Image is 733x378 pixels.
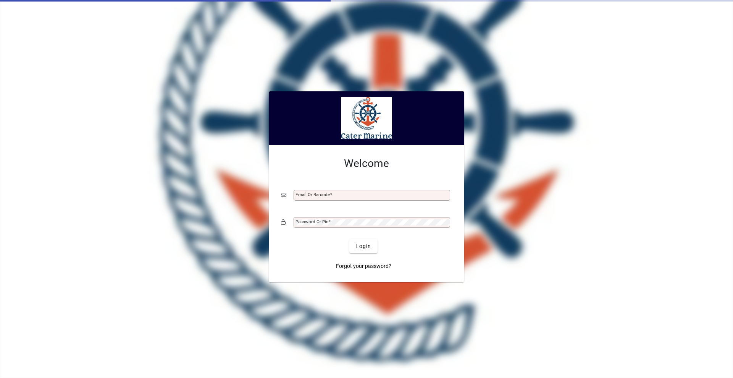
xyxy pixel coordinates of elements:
span: Forgot your password? [336,262,391,270]
mat-label: Password or Pin [295,219,328,224]
h2: Welcome [281,157,452,170]
button: Login [349,239,377,253]
a: Forgot your password? [333,259,394,273]
span: Login [355,242,371,250]
mat-label: Email or Barcode [295,192,330,197]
